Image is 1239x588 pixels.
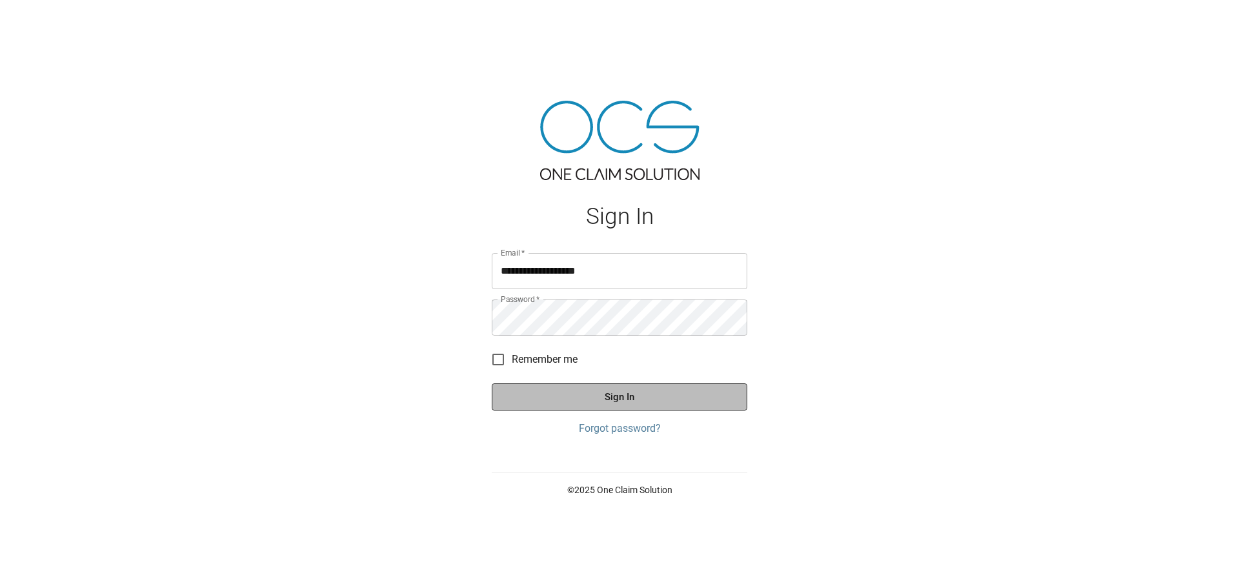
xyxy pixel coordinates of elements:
[512,352,578,367] span: Remember me
[492,203,747,230] h1: Sign In
[492,421,747,436] a: Forgot password?
[492,383,747,411] button: Sign In
[540,101,700,180] img: ocs-logo-tra.png
[492,483,747,496] p: © 2025 One Claim Solution
[15,8,67,34] img: ocs-logo-white-transparent.png
[501,247,525,258] label: Email
[501,294,539,305] label: Password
